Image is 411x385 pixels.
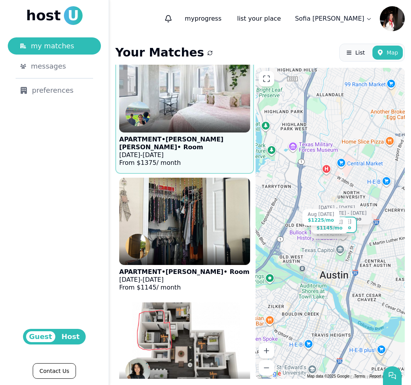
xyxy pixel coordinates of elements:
[115,46,204,60] h1: Your Matches
[185,15,194,22] span: my
[31,41,74,51] span: my matches
[307,212,334,217] div: Aug [DATE]
[143,151,164,159] span: [DATE]
[119,151,140,159] span: [DATE]
[26,6,83,25] a: hostU
[258,369,283,379] a: Open this area in Google Maps (opens a new window)
[58,331,83,342] span: Host
[119,284,249,291] p: From $ 1145 / month
[8,82,101,99] a: preferences
[316,219,342,225] div: Aug [DATE]
[119,159,250,167] p: From $ 1375 / month
[115,174,254,298] a: APARTMENTAngelynn Rivera avatarAPARTMENT•[PERSON_NAME]• Room[DATE]-[DATE]From $1145/ month
[259,360,274,376] button: Zoom out
[290,11,377,26] a: Sofia [PERSON_NAME]
[370,374,402,378] a: Report a map error
[125,101,150,126] img: Ana Marcela Guerra avatar
[119,268,249,276] p: APARTMENT • [PERSON_NAME] • Room
[258,369,283,379] img: Google
[295,14,364,23] p: Sofia [PERSON_NAME]
[355,49,365,57] span: List
[308,217,334,223] div: $1225 /mo
[33,363,76,379] a: Contact Us
[325,225,351,231] div: $1375 /mo
[26,8,61,23] span: host
[318,205,355,211] div: [DATE] - [DATE]
[330,210,366,216] div: [DATE] - [DATE]
[143,276,164,283] span: [DATE]
[335,216,361,222] div: $1300 /mo
[231,11,287,26] a: list your place
[125,234,150,259] img: Angelynn Rivera avatar
[31,61,66,72] span: messages
[20,85,88,96] div: preferences
[64,6,83,25] span: U
[354,374,365,378] a: Terms (opens in new tab)
[119,276,249,284] p: -
[8,37,101,55] a: my matches
[380,6,405,31] img: Sofia Rendon avatar
[119,136,250,151] p: APARTMENT • [PERSON_NAME] [PERSON_NAME] • Room
[26,331,55,342] span: Guest
[119,276,140,283] span: [DATE]
[341,46,369,60] button: List
[115,41,254,174] a: APARTMENTAna Marcela Guerra avatarAPARTMENT•[PERSON_NAME] [PERSON_NAME]• Room[DATE]-[DATE]From $1...
[325,219,351,225] div: Aug [DATE]
[119,178,250,265] img: APARTMENT
[386,49,398,57] span: Map
[259,343,274,359] button: Zoom in
[119,151,250,159] p: -
[125,359,150,383] img: Vanessa Herrera avatar
[372,46,403,60] button: Map
[316,225,342,231] div: $1145 /mo
[113,41,257,137] img: APARTMENT
[307,374,349,378] span: Map data ©2025 Google
[178,11,228,26] p: progress
[8,58,101,75] a: messages
[259,71,274,87] button: Enter fullscreen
